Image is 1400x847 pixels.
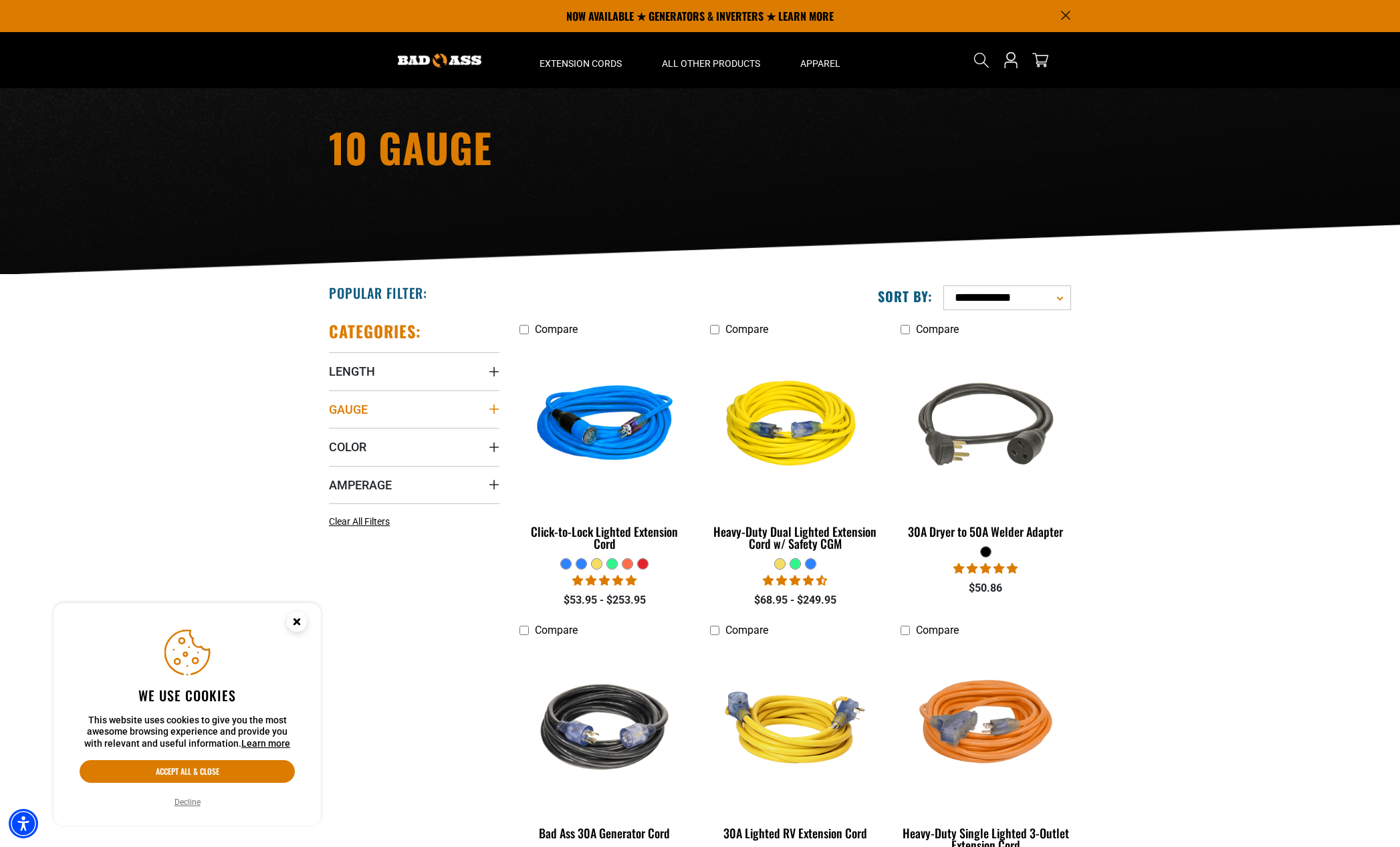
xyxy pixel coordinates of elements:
div: Bad Ass 30A Generator Cord [519,827,690,839]
span: 5.00 stars [953,562,1018,575]
span: Amperage [329,477,392,493]
h1: 10 Gauge [329,127,817,167]
span: 4.87 stars [572,574,636,587]
summary: Apparel [780,32,860,88]
h2: Categories: [329,321,421,342]
a: yellow 30A Lighted RV Extension Cord [710,644,881,847]
label: Sort by: [878,287,933,305]
span: Compare [725,323,768,336]
a: cart [1030,52,1051,68]
button: Close this option [273,603,321,644]
span: Extension Cords [540,57,622,70]
a: black 30A Dryer to 50A Welder Adapter [901,342,1071,546]
span: Gauge [329,402,368,417]
button: Decline [170,796,205,809]
summary: Search [971,49,992,71]
span: Compare [916,323,959,336]
span: Compare [916,624,959,636]
img: black [521,650,689,804]
img: yellow [711,650,879,804]
span: Clear All Filters [329,516,390,527]
a: Clear All Filters [329,515,395,529]
summary: Color [329,428,499,465]
h2: Popular Filter: [329,284,427,301]
span: 4.64 stars [763,574,827,587]
span: Apparel [800,57,840,70]
span: All Other Products [662,57,760,70]
img: Bad Ass Extension Cords [398,53,481,68]
a: yellow Heavy-Duty Dual Lighted Extension Cord w/ Safety CGM [710,342,881,558]
div: $50.86 [901,580,1071,596]
summary: All Other Products [642,32,780,88]
div: $53.95 - $253.95 [519,592,690,608]
img: yellow [711,349,879,503]
span: Length [329,364,375,379]
summary: Extension Cords [519,32,642,88]
div: Heavy-Duty Dual Lighted Extension Cord w/ Safety CGM [710,525,881,550]
span: Color [329,439,366,455]
img: black [901,349,1070,503]
h2: We use cookies [80,687,295,704]
p: This website uses cookies to give you the most awesome browsing experience and provide you with r... [80,715,295,750]
summary: Gauge [329,390,499,428]
img: orange [901,650,1070,804]
a: Open this option [1000,32,1022,88]
a: blue Click-to-Lock Lighted Extension Cord [519,342,690,558]
img: blue [521,349,689,503]
aside: Cookie Consent [53,603,321,826]
a: black Bad Ass 30A Generator Cord [519,644,690,847]
button: Accept all & close [80,760,295,783]
summary: Amperage [329,466,499,503]
div: $68.95 - $249.95 [710,592,881,608]
div: Click-to-Lock Lighted Extension Cord [519,525,690,550]
div: 30A Dryer to 50A Welder Adapter [901,525,1071,537]
summary: Length [329,352,499,390]
div: 30A Lighted RV Extension Cord [710,827,881,839]
span: Compare [535,624,578,636]
div: Accessibility Menu [9,809,38,838]
span: Compare [535,323,578,336]
a: This website uses cookies to give you the most awesome browsing experience and provide you with r... [241,738,290,749]
span: Compare [725,624,768,636]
